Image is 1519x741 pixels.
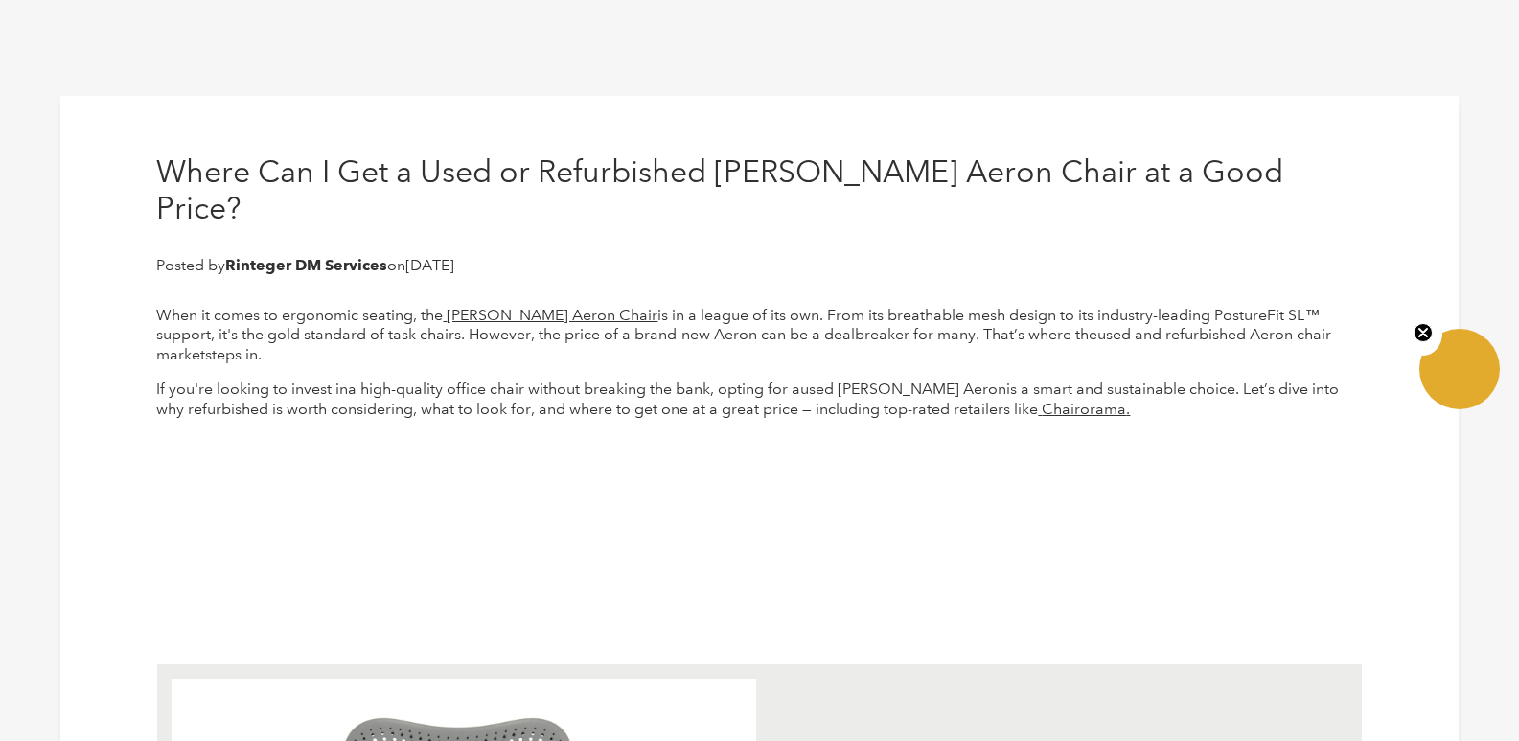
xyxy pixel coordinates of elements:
[156,153,1362,227] h1: Where Can I Get a Used or Refurbished [PERSON_NAME] Aeron Chair at a Good Price?
[1126,400,1130,418] span: .
[348,380,710,398] span: a high-quality office chair without breaking the bank
[405,256,454,274] time: [DATE]
[1042,400,1126,418] span: Chairorama
[710,380,800,398] span: , opting for a
[1419,331,1500,411] div: Close teaser
[1038,400,1130,418] a: Chairorama.
[156,256,1362,276] p: Posted by on
[156,325,1331,363] span: used and refurbished Aeron chair market
[156,306,1320,344] span: is in a league of its own. From its breathable mesh design to its industry-leading PostureFit SL™...
[443,306,657,324] a: [PERSON_NAME] Aeron Chair
[156,380,348,398] span: If you're looking to invest in
[447,306,657,324] span: [PERSON_NAME] Aeron Chair
[205,345,262,363] span: steps in.
[225,256,387,274] strong: Rinteger DM Services
[156,380,1339,418] span: is a smart and sustainable choice. Let’s dive into why refurbished is worth considering, what to ...
[800,380,1006,398] span: used [PERSON_NAME] Aeron
[1404,312,1442,356] button: Close teaser
[156,306,443,324] span: When it comes to ergonomic seating, the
